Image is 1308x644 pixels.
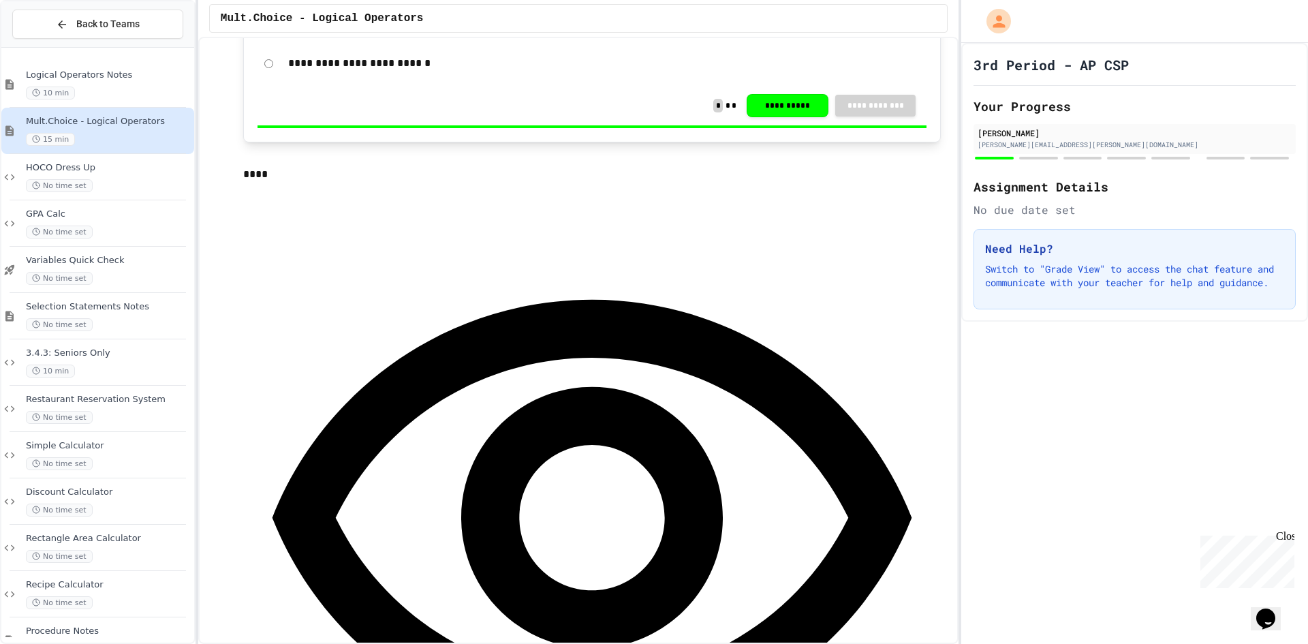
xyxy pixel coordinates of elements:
[26,87,75,99] span: 10 min
[26,533,191,545] span: Rectangle Area Calculator
[26,272,93,285] span: No time set
[26,209,191,220] span: GPA Calc
[26,301,191,313] span: Selection Statements Notes
[974,202,1296,218] div: No due date set
[972,5,1014,37] div: My Account
[26,348,191,359] span: 3.4.3: Seniors Only
[974,177,1296,196] h2: Assignment Details
[26,318,93,331] span: No time set
[26,70,191,81] span: Logical Operators Notes
[1251,589,1294,630] iframe: chat widget
[974,55,1129,74] h1: 3rd Period - AP CSP
[26,579,191,591] span: Recipe Calculator
[26,457,93,470] span: No time set
[26,226,93,239] span: No time set
[26,116,191,127] span: Mult.Choice - Logical Operators
[221,10,424,27] span: Mult.Choice - Logical Operators
[985,262,1284,290] p: Switch to "Grade View" to access the chat feature and communicate with your teacher for help and ...
[26,487,191,498] span: Discount Calculator
[26,411,93,424] span: No time set
[26,162,191,174] span: HOCO Dress Up
[26,255,191,266] span: Variables Quick Check
[26,179,93,192] span: No time set
[5,5,94,87] div: Chat with us now!Close
[26,365,75,378] span: 10 min
[985,241,1284,257] h3: Need Help?
[26,596,93,609] span: No time set
[978,127,1292,139] div: [PERSON_NAME]
[26,626,191,637] span: Procedure Notes
[26,550,93,563] span: No time set
[26,133,75,146] span: 15 min
[974,97,1296,116] h2: Your Progress
[26,394,191,405] span: Restaurant Reservation System
[12,10,183,39] button: Back to Teams
[978,140,1292,150] div: [PERSON_NAME][EMAIL_ADDRESS][PERSON_NAME][DOMAIN_NAME]
[1195,530,1294,588] iframe: chat widget
[26,504,93,517] span: No time set
[76,17,140,31] span: Back to Teams
[26,440,191,452] span: Simple Calculator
